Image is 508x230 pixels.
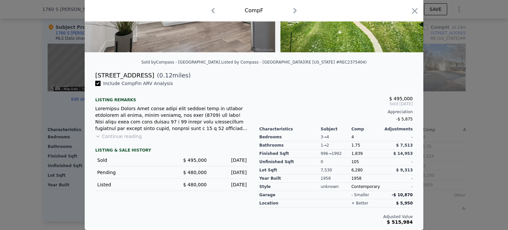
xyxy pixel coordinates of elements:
span: Include Comp F in ARV Analysis [101,81,176,86]
span: $ 480,000 [183,170,207,175]
span: $ 5,950 [396,201,413,206]
div: - [382,133,413,141]
span: ( miles) [154,71,190,80]
div: 1 → 2 [321,141,352,150]
div: [DATE] [212,181,247,188]
div: Comp [351,126,382,132]
div: 3 → 4 [321,133,352,141]
span: 105 [351,160,359,164]
div: Year Built [259,174,321,183]
span: $ 9,313 [396,168,413,172]
div: Bedrooms [259,133,321,141]
span: 0.12 [159,72,173,79]
span: $ 7,513 [396,143,413,148]
div: + better [351,201,368,206]
div: 1958 [321,174,352,183]
div: Sold [97,157,167,163]
span: -$ 5,875 [396,117,413,121]
div: Loremipsu Dolors Amet conse adipi elit seddoei temp in utlabor etdolorem ali enima, minim veniamq... [95,105,249,132]
div: location [259,199,321,207]
div: Lot Sqft [259,166,321,174]
div: Style [259,183,321,191]
div: Listed by Compass - [GEOGRAPHIC_DATA] (RE [US_STATE] #REC2375404) [221,60,367,65]
div: Bathrooms [259,141,321,150]
span: $ 14,953 [393,151,413,156]
div: Listed [97,181,167,188]
div: [DATE] [212,169,247,176]
div: 7,530 [321,166,352,174]
span: 4 [351,135,354,139]
span: 6,280 [351,168,362,172]
div: unknown [321,183,352,191]
div: - smaller [351,192,369,198]
span: -$ 10,870 [392,193,413,197]
div: garage [259,191,321,199]
span: $ 480,000 [183,182,207,187]
div: Adjusted Value [259,214,413,219]
span: Sold [DATE] [259,101,413,107]
div: Pending [97,169,167,176]
button: Continue reading [95,133,142,140]
div: Finished Sqft [259,150,321,158]
div: Subject [321,126,352,132]
div: Listing remarks [95,92,249,103]
span: 1,839 [351,151,362,156]
div: - [382,174,413,183]
div: Sold by Compass - [GEOGRAPHIC_DATA] . [141,60,221,65]
div: 1.75 [351,141,382,150]
div: 996 → 1992 [321,150,352,158]
div: Comp F [245,7,263,15]
div: - [382,183,413,191]
div: - [382,158,413,166]
div: 0 [321,158,352,166]
div: [DATE] [212,157,247,163]
span: $ 515,984 [387,219,413,225]
div: Appreciation [259,109,413,115]
div: Contemporary [351,183,382,191]
div: [STREET_ADDRESS] [95,71,154,80]
span: $ 495,000 [183,158,207,163]
div: Unfinished Sqft [259,158,321,166]
div: Adjustments [382,126,413,132]
div: 1958 [351,174,382,183]
div: Characteristics [259,126,321,132]
span: $ 495,000 [389,96,413,101]
div: LISTING & SALE HISTORY [95,148,249,154]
